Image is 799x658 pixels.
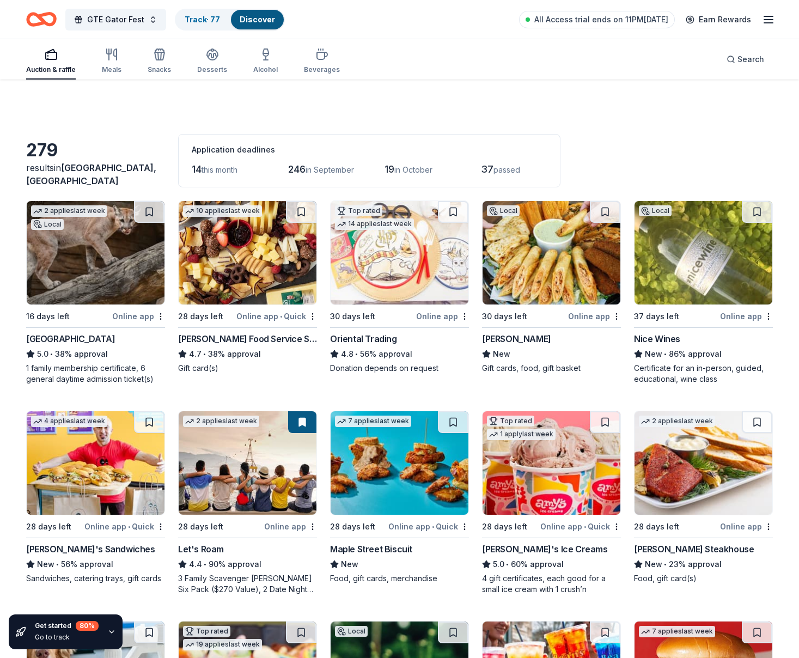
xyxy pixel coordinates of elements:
button: GTE Gator Fest [65,9,166,31]
div: 28 days left [178,520,223,533]
div: Online app Quick [388,520,469,533]
a: Image for Let's Roam2 applieslast week28 days leftOnline appLet's Roam4.4•90% approval3 Family Sc... [178,411,317,595]
div: 16 days left [26,310,70,323]
div: Top rated [335,205,382,216]
div: 1 apply last week [487,429,556,440]
span: 4.7 [189,348,202,361]
button: Desserts [197,44,227,80]
span: • [432,522,434,531]
div: 28 days left [178,310,223,323]
span: • [355,350,358,358]
div: 56% approval [26,558,165,571]
div: 7 applies last week [335,416,411,427]
img: Image for Perry's Steakhouse [635,411,772,515]
a: Home [26,7,57,32]
span: in September [306,165,354,174]
a: Image for Nice WinesLocal37 days leftOnline appNice WinesNew•86% approvalCertificate for an in-pe... [634,200,773,385]
div: Local [31,219,64,230]
div: Local [487,205,520,216]
div: 28 days left [482,520,527,533]
a: Earn Rewards [679,10,758,29]
span: this month [202,165,237,174]
span: • [204,560,206,569]
a: Image for Oriental TradingTop rated14 applieslast week30 days leftOnline appOriental Trading4.8•5... [330,200,469,374]
div: Top rated [183,626,230,637]
div: Oriental Trading [330,332,397,345]
span: • [506,560,509,569]
div: 38% approval [178,348,317,361]
div: [GEOGRAPHIC_DATA] [26,332,115,345]
div: Online app [720,309,773,323]
div: Local [639,205,672,216]
button: Alcohol [253,44,278,80]
span: All Access trial ends on 11PM[DATE] [534,13,668,26]
span: New [493,348,510,361]
div: 30 days left [482,310,527,323]
span: 4.4 [189,558,202,571]
div: 86% approval [634,348,773,361]
a: Discover [240,15,275,24]
div: 80 % [76,621,99,631]
img: Image for Gordon Food Service Store [179,201,316,304]
div: 19 applies last week [183,639,262,650]
div: 38% approval [26,348,165,361]
span: • [280,312,282,321]
div: [PERSON_NAME]'s Ice Creams [482,543,608,556]
button: Auction & raffle [26,44,76,80]
div: 2 applies last week [31,205,107,217]
div: 4 applies last week [31,416,107,427]
div: Online app Quick [540,520,621,533]
div: 90% approval [178,558,317,571]
button: Snacks [148,44,171,80]
button: Search [718,48,773,70]
a: All Access trial ends on 11PM[DATE] [519,11,675,28]
span: • [203,350,206,358]
div: Beverages [304,65,340,74]
div: 56% approval [330,348,469,361]
div: Online app [568,309,621,323]
span: • [56,560,59,569]
a: Image for Amy's Ice CreamsTop rated1 applylast week28 days leftOnline app•Quick[PERSON_NAME]'s Ic... [482,411,621,595]
div: Local [335,626,368,637]
span: • [50,350,53,358]
div: Online app [112,309,165,323]
div: results [26,161,165,187]
img: Image for Nice Wines [635,201,772,304]
div: Snacks [148,65,171,74]
div: Online app [720,520,773,533]
span: 5.0 [493,558,504,571]
span: 37 [481,163,493,175]
div: 10 applies last week [183,205,262,217]
span: New [645,348,662,361]
span: GTE Gator Fest [87,13,144,26]
div: Auction & raffle [26,65,76,74]
div: Top rated [487,416,534,427]
a: Track· 77 [185,15,220,24]
a: Image for Jimmy ChangasLocal30 days leftOnline app[PERSON_NAME]NewGift cards, food, gift basket [482,200,621,374]
img: Image for Jimmy Changas [483,201,620,304]
span: in October [394,165,432,174]
div: Nice Wines [634,332,680,345]
a: Image for Maple Street Biscuit7 applieslast week28 days leftOnline app•QuickMaple Street BiscuitN... [330,411,469,584]
img: Image for Houston Zoo [27,201,164,304]
img: Image for Oriental Trading [331,201,468,304]
a: Image for Ike's Sandwiches4 applieslast week28 days leftOnline app•Quick[PERSON_NAME]'s Sandwiche... [26,411,165,584]
button: Beverages [304,44,340,80]
span: New [645,558,662,571]
div: 30 days left [330,310,375,323]
div: Food, gift cards, merchandise [330,573,469,584]
div: Food, gift card(s) [634,573,773,584]
div: 28 days left [26,520,71,533]
img: Image for Ike's Sandwiches [27,411,164,515]
a: Image for Gordon Food Service Store10 applieslast week28 days leftOnline app•Quick[PERSON_NAME] F... [178,200,317,374]
span: passed [493,165,520,174]
div: 2 applies last week [639,416,715,427]
div: 7 applies last week [639,626,715,637]
div: 60% approval [482,558,621,571]
img: Image for Maple Street Biscuit [331,411,468,515]
div: 37 days left [634,310,679,323]
div: Application deadlines [192,143,547,156]
div: Let's Roam [178,543,224,556]
div: 1 family membership certificate, 6 general daytime admission ticket(s) [26,363,165,385]
div: [PERSON_NAME]'s Sandwiches [26,543,155,556]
